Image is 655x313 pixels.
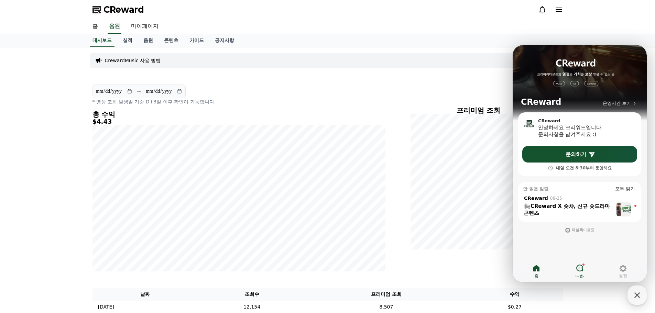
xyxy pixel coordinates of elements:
a: 공지사항 [209,34,240,47]
th: 수익 [467,288,563,301]
a: CReward [92,4,144,15]
a: 콘텐츠 [159,34,184,47]
a: 음원 [138,34,159,47]
a: 대시보드 [90,34,114,47]
h4: 총 수익 [92,111,385,118]
p: ~ [137,87,141,96]
a: 가이드 [184,34,209,47]
a: 마이페이지 [125,19,164,34]
a: 실적 [117,34,138,47]
iframe: Channel chat [513,45,647,282]
th: 조회수 [198,288,306,301]
a: 음원 [108,19,121,34]
h4: 프리미엄 조회 [411,107,546,114]
span: CReward [103,4,144,15]
a: CrewardMusic 사용 방법 [105,57,161,64]
p: * 영상 조회 발생일 기준 D+3일 이후 확인이 가능합니다. [92,98,385,105]
p: [DATE] [98,303,114,311]
th: 날짜 [92,288,198,301]
th: 프리미엄 조회 [306,288,467,301]
a: 홈 [87,19,103,34]
h5: $4.43 [92,118,385,125]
